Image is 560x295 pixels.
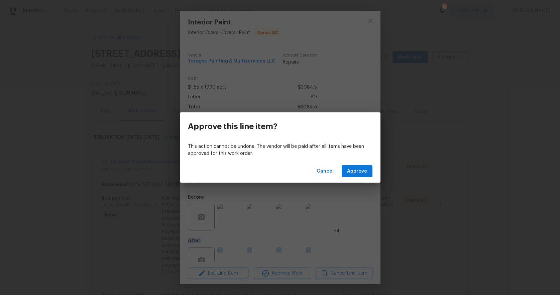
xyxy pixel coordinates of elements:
h3: Approve this line item? [188,122,277,131]
span: Cancel [317,167,334,176]
button: Approve [342,165,372,178]
p: This action cannot be undone. The vendor will be paid after all items have been approved for this... [188,143,372,157]
button: Cancel [314,165,336,178]
span: Approve [347,167,367,176]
